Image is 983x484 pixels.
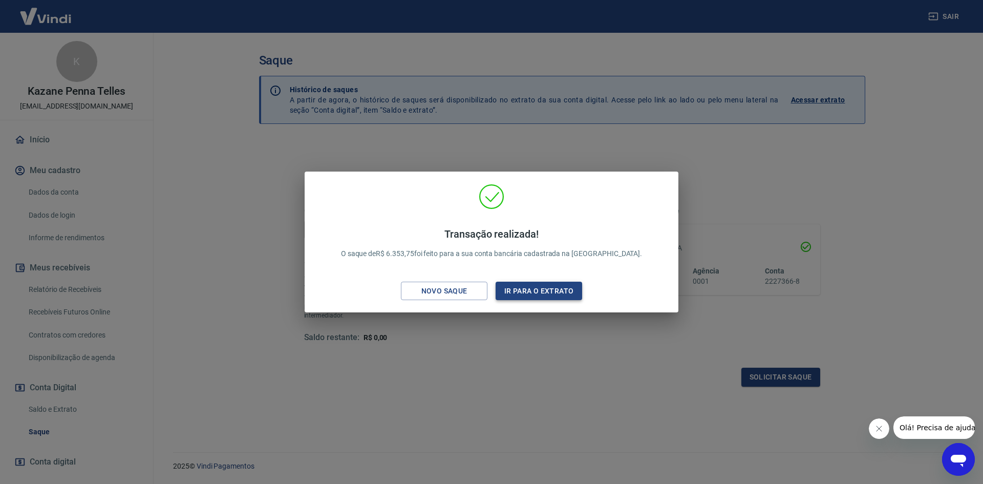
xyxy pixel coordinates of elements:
[341,228,643,259] p: O saque de R$ 6.353,75 foi feito para a sua conta bancária cadastrada na [GEOGRAPHIC_DATA].
[496,282,582,301] button: Ir para o extrato
[942,443,975,476] iframe: Botão para abrir a janela de mensagens
[869,418,889,439] iframe: Fechar mensagem
[6,7,86,15] span: Olá! Precisa de ajuda?
[409,285,480,298] div: Novo saque
[893,416,975,439] iframe: Mensagem da empresa
[341,228,643,240] h4: Transação realizada!
[401,282,487,301] button: Novo saque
